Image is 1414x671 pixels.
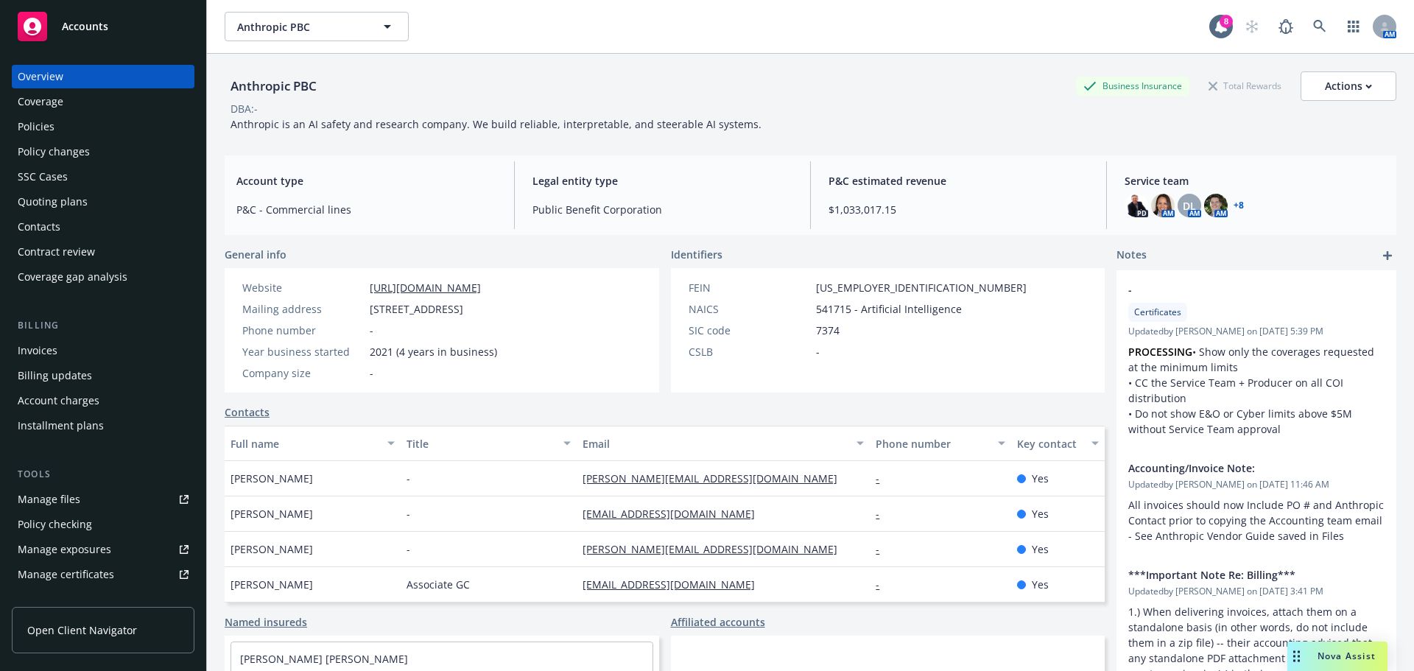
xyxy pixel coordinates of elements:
img: photo [1125,194,1148,217]
img: photo [1151,194,1175,217]
div: Contacts [18,215,60,239]
a: Policies [12,115,194,138]
div: Manage claims [18,588,92,611]
span: - [407,506,410,521]
div: Title [407,436,555,452]
a: [URL][DOMAIN_NAME] [370,281,481,295]
div: Manage files [18,488,80,511]
div: SSC Cases [18,165,68,189]
a: [EMAIL_ADDRESS][DOMAIN_NAME] [583,577,767,591]
div: Actions [1325,72,1372,100]
div: Policy changes [18,140,90,164]
div: NAICS [689,301,810,317]
span: P&C estimated revenue [829,173,1088,189]
span: Yes [1032,541,1049,557]
div: Drag to move [1287,642,1306,671]
a: [PERSON_NAME][EMAIL_ADDRESS][DOMAIN_NAME] [583,471,849,485]
span: Yes [1032,506,1049,521]
a: Coverage [12,90,194,113]
div: Key contact [1017,436,1083,452]
span: - [407,471,410,486]
a: Policy changes [12,140,194,164]
span: Open Client Navigator [27,622,137,638]
div: Policies [18,115,54,138]
span: Yes [1032,471,1049,486]
div: CSLB [689,344,810,359]
button: Full name [225,426,401,461]
span: Associate GC [407,577,470,592]
div: Anthropic PBC [225,77,323,96]
span: - [370,323,373,338]
span: [STREET_ADDRESS] [370,301,463,317]
span: Anthropic PBC [237,19,365,35]
a: SSC Cases [12,165,194,189]
div: Coverage gap analysis [18,265,127,289]
div: Overview [18,65,63,88]
div: Email [583,436,848,452]
a: - [876,542,891,556]
a: Manage claims [12,588,194,611]
span: Anthropic is an AI safety and research company. We build reliable, interpretable, and steerable A... [231,117,761,131]
span: DL [1183,198,1196,214]
a: Account charges [12,389,194,412]
span: Legal entity type [532,173,792,189]
span: Certificates [1134,306,1181,319]
a: Start snowing [1237,12,1267,41]
span: 7374 [816,323,840,338]
span: Nova Assist [1318,650,1376,662]
div: Year business started [242,344,364,359]
span: 541715 - Artificial Intelligence [816,301,962,317]
span: All invoices should now Include PO # and Anthropic Contact prior to copying the Accounting team e... [1128,498,1388,543]
a: [PERSON_NAME] [PERSON_NAME] [240,652,408,666]
span: [PERSON_NAME] [231,541,313,557]
div: Installment plans [18,414,104,438]
span: Accounting/Invoice Note: [1128,460,1346,476]
span: Manage exposures [12,538,194,561]
a: Switch app [1339,12,1368,41]
div: Business Insurance [1076,77,1189,95]
strong: PROCESSING [1128,345,1192,359]
button: Anthropic PBC [225,12,409,41]
a: Contract review [12,240,194,264]
a: Accounts [12,6,194,47]
div: Policy checking [18,513,92,536]
span: - [1128,282,1346,298]
span: Updated by [PERSON_NAME] on [DATE] 5:39 PM [1128,325,1385,338]
img: photo [1204,194,1228,217]
a: Quoting plans [12,190,194,214]
a: Search [1305,12,1334,41]
span: General info [225,247,286,262]
div: -CertificatesUpdatedby [PERSON_NAME] on [DATE] 5:39 PMPROCESSING• Show only the coverages request... [1116,270,1396,449]
span: [PERSON_NAME] [231,577,313,592]
div: Tools [12,467,194,482]
div: Contract review [18,240,95,264]
a: Contacts [12,215,194,239]
div: Phone number [242,323,364,338]
a: Invoices [12,339,194,362]
div: Manage certificates [18,563,114,586]
span: Service team [1125,173,1385,189]
div: Company size [242,365,364,381]
a: Policy checking [12,513,194,536]
span: - [370,365,373,381]
a: [PERSON_NAME][EMAIL_ADDRESS][DOMAIN_NAME] [583,542,849,556]
a: Installment plans [12,414,194,438]
a: add [1379,247,1396,264]
a: Report a Bug [1271,12,1301,41]
div: SIC code [689,323,810,338]
span: - [816,344,820,359]
a: Manage files [12,488,194,511]
div: Billing updates [18,364,92,387]
div: Invoices [18,339,57,362]
a: - [876,577,891,591]
button: Email [577,426,870,461]
span: [US_EMPLOYER_IDENTIFICATION_NUMBER] [816,280,1027,295]
div: 8 [1220,15,1233,28]
a: Coverage gap analysis [12,265,194,289]
button: Phone number [870,426,1010,461]
a: - [876,471,891,485]
span: ***Important Note Re: Billing*** [1128,567,1346,583]
div: FEIN [689,280,810,295]
span: [PERSON_NAME] [231,471,313,486]
button: Key contact [1011,426,1105,461]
